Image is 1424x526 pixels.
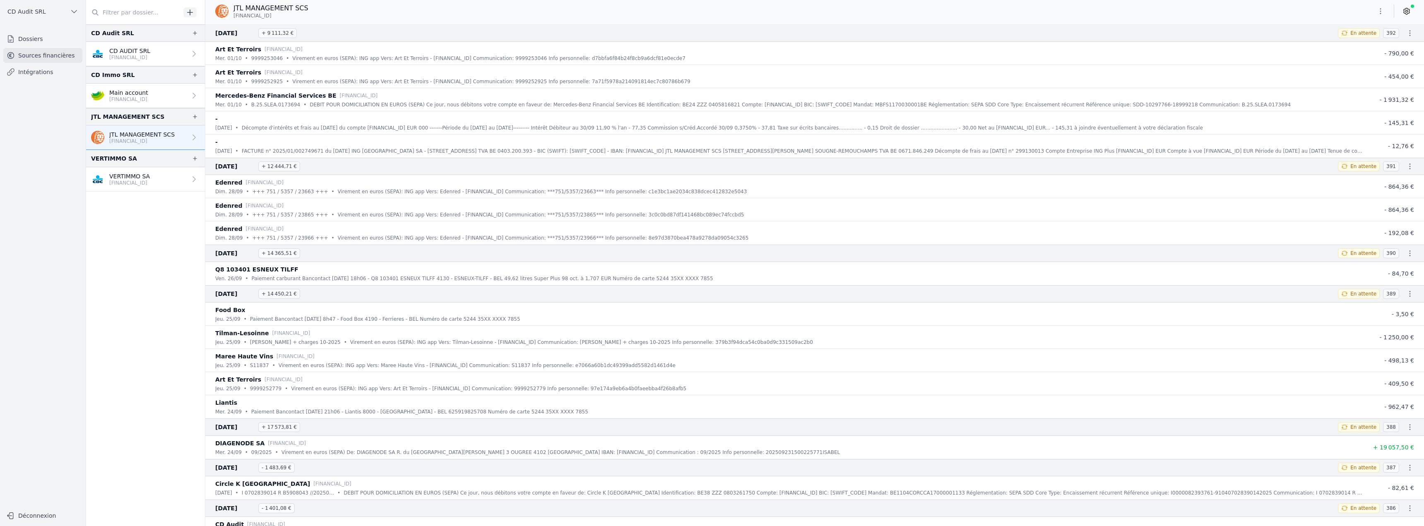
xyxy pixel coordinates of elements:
[215,361,241,370] p: jeu. 25/09
[265,375,303,384] p: [FINANCIAL_ID]
[244,315,247,323] div: •
[286,54,289,62] div: •
[1350,505,1376,512] span: En attente
[86,42,205,66] a: CD AUDIT SRL [FINANCIAL_ID]
[242,124,1203,132] p: Décompte d'intérêts et frais au [DATE] du compte [FINANCIAL_ID] EUR 000 -------Période du [DATE] ...
[251,77,283,86] p: 9999252925
[258,503,295,513] span: - 1 401,08 €
[244,361,247,370] div: •
[233,3,308,13] p: JTL MANAGEMENT SCS
[215,224,242,234] p: Edenred
[109,89,148,97] p: Main account
[245,77,248,86] div: •
[91,173,104,186] img: CBC_CREGBEBB.png
[291,384,686,393] p: Virement en euros (SEPA): ING app Vers: Art Et Terroirs - [FINANCIAL_ID] Communication: 999925277...
[1388,485,1414,491] span: - 82,61 €
[86,167,205,192] a: VERTIMMO SA [FINANCIAL_ID]
[215,289,255,299] span: [DATE]
[286,77,289,86] div: •
[1383,289,1399,299] span: 389
[251,408,588,416] p: Paiement Bancontact [DATE] 21h06 - Liantis 8000 - [GEOGRAPHIC_DATA] - BEL 625919825708 Numéro de ...
[275,448,278,456] div: •
[258,161,300,171] span: + 12 444,71 €
[250,384,281,393] p: 9999252779
[1379,96,1414,103] span: - 1 931,32 €
[1350,163,1376,170] span: En attente
[246,234,249,242] div: •
[272,361,275,370] div: •
[245,101,248,109] div: •
[3,509,82,522] button: Déconnexion
[310,101,1291,109] p: DEBIT POUR DOMICILIATION EN EUROS (SEPA) Ce jour, nous débitons votre compte en faveur de: Merced...
[215,178,242,187] p: Edenred
[215,124,232,132] p: [DATE]
[258,463,295,473] span: - 1 483,69 €
[344,338,347,346] div: •
[86,5,180,20] input: Filtrer par dossier...
[215,338,241,346] p: jeu. 25/09
[1379,334,1414,341] span: - 1 250,00 €
[236,124,238,132] div: •
[215,91,337,101] p: Mercedes-Benz Financial Services BE
[337,489,340,497] div: •
[91,28,134,38] div: CD Audit SRL
[338,211,744,219] p: Virement en euros (SEPA): ING app Vers: Edenred - [FINANCIAL_ID] Communication: ***751/5357/23865...
[245,225,284,233] p: [FINANCIAL_ID]
[292,54,686,62] p: Virement en euros (SEPA): ING app Vers: Art Et Terroirs - [FINANCIAL_ID] Communication: 999925304...
[292,77,690,86] p: Virement en euros (SEPA): ING app Vers: Art Et Terroirs - [FINANCIAL_ID] Communication: 999925292...
[244,338,247,346] div: •
[215,315,241,323] p: jeu. 25/09
[1384,404,1414,410] span: - 962,47 €
[1350,291,1376,297] span: En attente
[1383,503,1399,513] span: 386
[279,361,676,370] p: Virement en euros (SEPA): ING app Vers: Maree Haute Vins - [FINANCIAL_ID] Communication: S11837 I...
[215,161,255,171] span: [DATE]
[258,289,300,299] span: + 14 450,21 €
[1384,183,1414,190] span: - 864,36 €
[91,154,137,163] div: VERTIMMO SA
[265,45,303,53] p: [FINANCIAL_ID]
[1384,357,1414,364] span: - 498,13 €
[245,408,248,416] div: •
[215,398,237,408] p: Liantis
[1383,422,1399,432] span: 388
[1383,28,1399,38] span: 392
[251,54,283,62] p: 9999253046
[250,361,269,370] p: S11837
[338,187,747,196] p: Virement en euros (SEPA): ING app Vers: Edenred - [FINANCIAL_ID] Communication: ***751/5357/23663...
[1388,270,1414,277] span: - 84,70 €
[1383,463,1399,473] span: 387
[344,489,1364,497] p: DEBIT POUR DOMICILIATION EN EUROS (SEPA) Ce jour, nous débitons votre compte en faveur de: Circle...
[281,448,840,456] p: Virement en euros (SEPA) De: DIAGENODE SA R. du [GEOGRAPHIC_DATA][PERSON_NAME] 3 OUGREE 4102 [GEO...
[215,351,273,361] p: Maree Haute Vins
[1384,380,1414,387] span: - 409,50 €
[246,211,249,219] div: •
[91,112,164,122] div: JTL MANAGEMENT SCS
[1373,444,1414,451] span: + 19 057,50 €
[215,211,243,219] p: dim. 28/09
[250,338,341,346] p: [PERSON_NAME] + charges 10-2025
[258,248,300,258] span: + 14 365,51 €
[109,96,148,103] p: [FINANCIAL_ID]
[215,328,269,338] p: Tilman-Lesoinne
[246,187,249,196] div: •
[1384,120,1414,126] span: - 145,31 €
[215,147,232,155] p: [DATE]
[1350,464,1376,471] span: En attente
[303,101,306,109] div: •
[109,47,150,55] p: CD AUDIT SRL
[215,44,261,54] p: Art Et Terroirs
[91,70,135,80] div: CD Immo SRL
[340,91,378,100] p: [FINANCIAL_ID]
[350,338,813,346] p: Virement en euros (SEPA): ING app Vers: Tilman-Lesoinne - [FINANCIAL_ID] Communication: [PERSON_N...
[215,264,298,274] p: Q8 103401 ESNEUX TILFF
[91,47,104,60] img: CBC_CREGBEBB.png
[250,315,520,323] p: Paiement Bancontact [DATE] 8h47 - Food Box 4190 - Ferrieres - BEL Numéro de carte 5244 35XX XXXX ...
[331,187,334,196] div: •
[236,147,238,155] div: •
[7,7,46,16] span: CD Audit SRL
[215,503,255,513] span: [DATE]
[215,384,241,393] p: jeu. 25/09
[215,77,242,86] p: mer. 01/10
[1384,207,1414,213] span: - 864,36 €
